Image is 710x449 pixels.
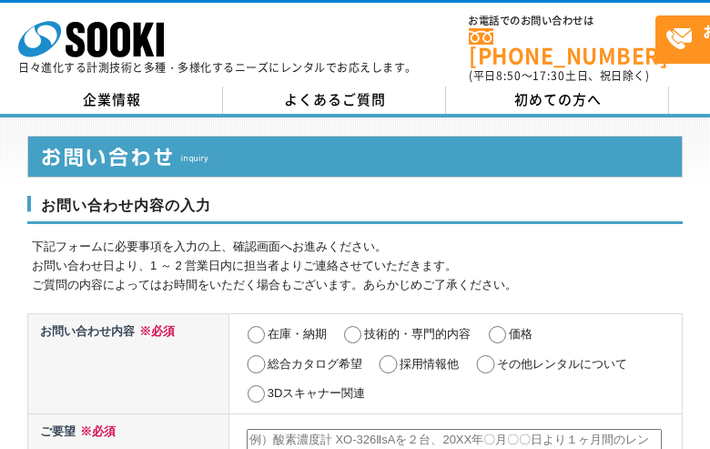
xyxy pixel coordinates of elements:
label: 在庫・納期 [268,327,327,341]
span: 8:50 [496,67,522,84]
p: 下記フォームに必要事項を入力の上、確認画面へお進みください。 お問い合わせ日より、1 ～ 2 営業日内に担当者よりご連絡させていただきます。 ご質問の内容によってはお時間をいただく場合もございま... [32,238,683,294]
label: 採用情報他 [400,357,459,371]
label: 技術的・専門的内容 [364,327,471,341]
label: その他レンタルについて [497,357,627,371]
span: ※必須 [135,324,175,338]
span: お電話でのお問い合わせは [469,15,655,26]
th: お問い合わせ内容 [28,313,229,413]
label: 総合カタログ希望 [268,357,362,371]
a: [PHONE_NUMBER] [469,28,655,66]
h3: お問い合わせ内容の入力 [27,196,683,225]
span: 初めての方へ [514,89,602,109]
label: 価格 [509,327,532,341]
label: 3Dスキャナー関連 [268,386,366,400]
span: ※必須 [76,424,116,438]
img: お問い合わせ [27,136,683,178]
a: よくあるご質問 [223,87,446,114]
span: 17:30 [532,67,565,84]
a: 初めての方へ [446,87,669,114]
span: (平日 ～ 土日、祝日除く) [469,67,649,84]
p: 日々進化する計測技術と多種・多様化するニーズにレンタルでお応えします。 [18,62,417,73]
